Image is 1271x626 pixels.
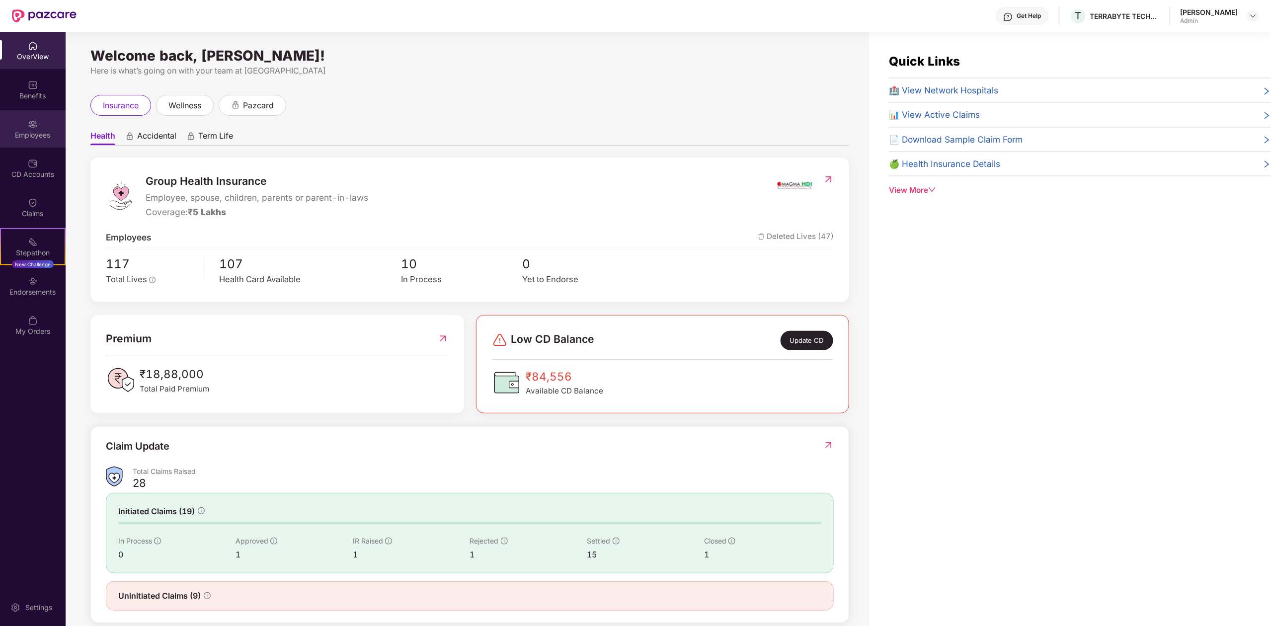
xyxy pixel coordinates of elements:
[146,173,368,189] span: Group Health Insurance
[28,315,38,325] img: svg+xml;base64,PHN2ZyBpZD0iTXlfT3JkZXJzIiBkYXRhLW5hbWU9Ik15IE9yZGVycyIgeG1sbnM9Imh0dHA6Ly93d3cudz...
[523,273,644,286] div: Yet to Endorse
[103,99,139,112] span: insurance
[776,173,813,198] img: insurerIcon
[1263,135,1271,146] span: right
[118,590,201,602] span: Uninitiated Claims (9)
[401,254,523,273] span: 10
[889,54,960,69] span: Quick Links
[823,174,834,184] img: RedirectIcon
[219,254,401,273] span: 107
[106,274,147,284] span: Total Lives
[1090,11,1160,21] div: TERRABYTE TECHNOLOGIES PRIVATE LIMITED
[587,548,705,561] div: 15
[12,260,54,268] div: New Challenge
[28,41,38,51] img: svg+xml;base64,PHN2ZyBpZD0iSG9tZSIgeG1sbnM9Imh0dHA6Ly93d3cudzMub3JnLzIwMDAvc3ZnIiB3aWR0aD0iMjAiIG...
[140,383,209,395] span: Total Paid Premium
[118,548,236,561] div: 0
[106,231,151,244] span: Employees
[154,538,161,545] span: info-circle
[28,198,38,208] img: svg+xml;base64,PHN2ZyBpZD0iQ2xhaW0iIHhtbG5zPSJodHRwOi8vd3d3LnczLm9yZy8yMDAwL3N2ZyIgd2lkdGg9IjIwIi...
[168,99,201,112] span: wellness
[526,385,603,397] span: Available CD Balance
[758,231,834,244] span: Deleted Lives (47)
[90,52,849,60] div: Welcome back, [PERSON_NAME]!
[501,538,508,545] span: info-circle
[12,9,77,22] img: New Pazcare Logo
[10,603,20,613] img: svg+xml;base64,PHN2ZyBpZD0iU2V0dGluZy0yMHgyMCIgeG1sbnM9Imh0dHA6Ly93d3cudzMub3JnLzIwMDAvc3ZnIiB3aW...
[137,131,176,145] span: Accidental
[28,119,38,129] img: svg+xml;base64,PHN2ZyBpZD0iRW1wbG95ZWVzIiB4bWxucz0iaHR0cDovL3d3dy53My5vcmcvMjAwMC9zdmciIHdpZHRoPS...
[22,603,55,613] div: Settings
[243,99,274,112] span: pazcard
[236,548,353,561] div: 1
[188,207,226,217] span: ₹5 Lakhs
[353,537,383,545] span: IR Raised
[613,538,620,545] span: info-circle
[106,330,152,347] span: Premium
[385,538,392,545] span: info-circle
[270,538,277,545] span: info-circle
[149,277,156,283] span: info-circle
[219,273,401,286] div: Health Card Available
[823,440,834,450] img: RedirectIcon
[118,505,195,518] span: Initiated Claims (19)
[133,476,146,490] div: 28
[523,254,644,273] span: 0
[928,186,936,193] span: down
[401,273,523,286] div: In Process
[587,537,611,545] span: Settled
[118,537,152,545] span: In Process
[1263,110,1271,121] span: right
[511,331,594,350] span: Low CD Balance
[526,368,603,385] span: ₹84,556
[204,592,211,599] span: info-circle
[889,133,1023,146] span: 📄 Download Sample Claim Form
[889,108,980,121] span: 📊 View Active Claims
[470,548,587,561] div: 1
[236,537,268,545] span: Approved
[90,65,849,77] div: Here is what’s going on with your team at [GEOGRAPHIC_DATA]
[28,237,38,247] img: svg+xml;base64,PHN2ZyB4bWxucz0iaHR0cDovL3d3dy53My5vcmcvMjAwMC9zdmciIHdpZHRoPSIyMSIgaGVpZ2h0PSIyMC...
[781,331,833,350] div: Update CD
[889,157,1000,170] span: 🍏 Health Insurance Details
[28,80,38,90] img: svg+xml;base64,PHN2ZyBpZD0iQmVuZWZpdHMiIHhtbG5zPSJodHRwOi8vd3d3LnczLm9yZy8yMDAwL3N2ZyIgd2lkdGg9Ij...
[106,254,197,273] span: 117
[1249,12,1257,20] img: svg+xml;base64,PHN2ZyBpZD0iRHJvcGRvd24tMzJ4MzIiIHhtbG5zPSJodHRwOi8vd3d3LnczLm9yZy8yMDAwL3N2ZyIgd2...
[106,365,136,395] img: PaidPremiumIcon
[140,365,209,383] span: ₹18,88,000
[889,184,1271,196] div: View More
[492,368,522,397] img: CDBalanceIcon
[728,538,735,545] span: info-circle
[492,332,508,348] img: svg+xml;base64,PHN2ZyBpZD0iRGFuZ2VyLTMyeDMyIiB4bWxucz0iaHR0cDovL3d3dy53My5vcmcvMjAwMC9zdmciIHdpZH...
[889,83,998,97] span: 🏥 View Network Hospitals
[125,132,134,141] div: animation
[1003,12,1013,22] img: svg+xml;base64,PHN2ZyBpZD0iSGVscC0zMngzMiIgeG1sbnM9Imh0dHA6Ly93d3cudzMub3JnLzIwMDAvc3ZnIiB3aWR0aD...
[1181,17,1238,25] div: Admin
[198,131,233,145] span: Term Life
[758,234,765,240] img: deleteIcon
[133,467,834,476] div: Total Claims Raised
[106,467,123,487] img: ClaimsSummaryIcon
[106,181,136,211] img: logo
[1263,85,1271,97] span: right
[28,276,38,286] img: svg+xml;base64,PHN2ZyBpZD0iRW5kb3JzZW1lbnRzIiB4bWxucz0iaHR0cDovL3d3dy53My5vcmcvMjAwMC9zdmciIHdpZH...
[704,548,821,561] div: 1
[1075,10,1082,22] span: T
[704,537,726,545] span: Closed
[146,191,368,204] span: Employee, spouse, children, parents or parent-in-laws
[1181,7,1238,17] div: [PERSON_NAME]
[231,100,240,109] div: animation
[1017,12,1041,20] div: Get Help
[146,205,368,219] div: Coverage:
[438,330,448,347] img: RedirectIcon
[198,507,205,514] span: info-circle
[470,537,499,545] span: Rejected
[1263,159,1271,170] span: right
[1,248,65,258] div: Stepathon
[106,439,169,454] div: Claim Update
[28,158,38,168] img: svg+xml;base64,PHN2ZyBpZD0iQ0RfQWNjb3VudHMiIGRhdGEtbmFtZT0iQ0QgQWNjb3VudHMiIHhtbG5zPSJodHRwOi8vd3...
[90,131,115,145] span: Health
[186,132,195,141] div: animation
[353,548,470,561] div: 1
